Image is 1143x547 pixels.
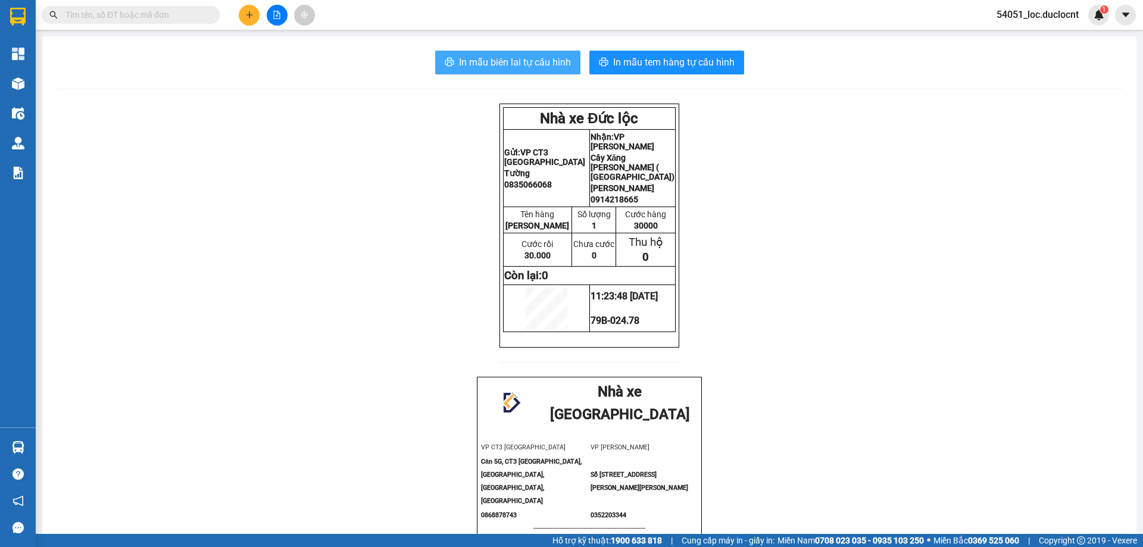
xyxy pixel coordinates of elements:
[459,55,571,70] span: In mẫu biên lai tự cấu hình
[12,441,24,454] img: warehouse-icon
[294,5,315,26] button: aim
[591,471,688,492] span: Số [STREET_ADDRESS][PERSON_NAME][PERSON_NAME]
[617,210,674,219] p: Cước hàng
[435,51,580,74] button: printerIn mẫu biên lai tự cấu hình
[591,195,638,204] span: 0914218665
[629,236,663,249] span: Thu hộ
[504,180,552,189] span: 0835066068
[245,11,254,19] span: plus
[12,167,24,179] img: solution-icon
[591,290,658,302] span: 11:23:48 [DATE]
[481,511,517,519] span: 0868878743
[613,55,735,70] span: In mẫu tem hàng tự cấu hình
[591,443,649,451] span: VP [PERSON_NAME]
[1115,5,1136,26] button: caret-down
[504,210,571,219] p: Tên hàng
[10,8,26,26] img: logo-vxr
[1094,10,1104,20] img: icon-new-feature
[933,534,1019,547] span: Miền Bắc
[634,221,658,230] span: 30000
[671,534,673,547] span: |
[12,107,24,120] img: warehouse-icon
[1077,536,1085,545] span: copyright
[524,251,551,260] span: 30.000
[480,523,698,533] p: -----------------------------------------------
[591,511,626,519] span: 0352203344
[491,384,530,423] img: logo
[682,534,775,547] span: Cung cấp máy in - giấy in:
[504,148,585,167] span: VP CT3 [GEOGRAPHIC_DATA]
[481,458,582,505] span: Căn 5G, CT3 [GEOGRAPHIC_DATA], [GEOGRAPHIC_DATA], [GEOGRAPHIC_DATA], [GEOGRAPHIC_DATA]
[573,210,615,219] p: Số lượng
[591,183,654,193] span: [PERSON_NAME]
[642,251,649,264] span: 0
[591,132,654,151] span: VP [PERSON_NAME]
[12,48,24,60] img: dashboard-icon
[1102,5,1106,14] span: 1
[504,168,530,178] span: Tường
[12,77,24,90] img: warehouse-icon
[1100,5,1108,14] sup: 1
[591,315,639,326] span: 79B-024.78
[445,57,454,68] span: printer
[267,5,288,26] button: file-add
[13,495,24,507] span: notification
[504,148,585,167] strong: Gửi:
[239,5,260,26] button: plus
[540,110,638,127] strong: Nhà xe Đức lộc
[552,534,662,547] span: Hỗ trợ kỹ thuật:
[611,536,662,545] strong: 1900 633 818
[591,153,674,182] span: Cây Xăng [PERSON_NAME] ( [GEOGRAPHIC_DATA])
[927,538,930,543] span: ⚪️
[968,536,1019,545] strong: 0369 525 060
[542,269,548,282] span: 0
[65,8,206,21] input: Tìm tên, số ĐT hoặc mã đơn
[987,7,1088,22] span: 54051_loc.duclocnt
[1120,10,1131,20] span: caret-down
[505,221,569,230] span: [PERSON_NAME]
[592,251,597,260] span: 0
[13,468,24,480] span: question-circle
[504,239,571,249] p: Cước rồi
[592,221,597,230] span: 1
[273,11,281,19] span: file-add
[815,536,924,545] strong: 0708 023 035 - 0935 103 250
[12,137,24,149] img: warehouse-icon
[49,11,58,19] span: search
[573,239,615,249] p: Chưa cước
[1028,534,1030,547] span: |
[13,522,24,533] span: message
[550,383,690,423] strong: Nhà xe [GEOGRAPHIC_DATA]
[589,51,744,74] button: printerIn mẫu tem hàng tự cấu hình
[777,534,924,547] span: Miền Nam
[591,132,654,151] strong: Nhận:
[599,57,608,68] span: printer
[481,443,566,451] span: VP CT3 [GEOGRAPHIC_DATA]
[504,269,548,282] strong: Còn lại:
[300,11,308,19] span: aim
